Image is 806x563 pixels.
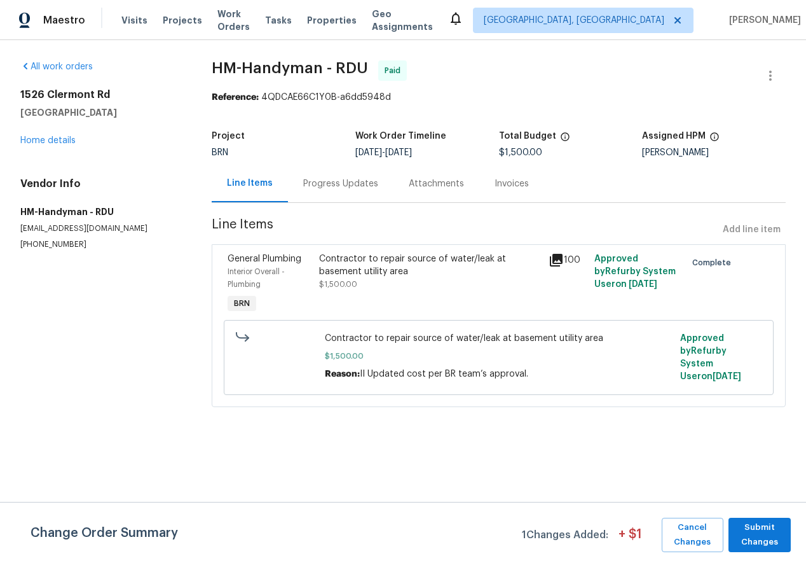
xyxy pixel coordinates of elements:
span: Approved by Refurby System User on [680,334,741,381]
span: Visits [121,14,147,27]
span: Approved by Refurby System User on [594,254,676,289]
h2: 1526 Clermont Rd [20,88,181,101]
span: - [355,148,412,157]
span: [DATE] [385,148,412,157]
span: Line Items [212,218,718,242]
h5: Assigned HPM [642,132,706,141]
span: Paid [385,64,406,77]
div: Progress Updates [303,177,378,190]
span: The hpm assigned to this work order. [709,132,720,148]
span: Work Orders [217,8,250,33]
h5: Total Budget [499,132,556,141]
span: $1,500.00 [499,148,542,157]
h4: Vendor Info [20,177,181,190]
h5: Work Order Timeline [355,132,446,141]
div: 4QDCAE66C1Y0B-a6dd5948d [212,91,786,104]
span: Properties [307,14,357,27]
div: [PERSON_NAME] [642,148,786,157]
span: BRN [212,148,228,157]
span: Reason: [325,370,360,379]
span: HM-Handyman - RDU [212,60,368,76]
span: The total cost of line items that have been proposed by Opendoor. This sum includes line items th... [560,132,570,148]
span: $1,500.00 [325,350,673,363]
span: Tasks [265,16,292,25]
span: Projects [163,14,202,27]
p: [EMAIL_ADDRESS][DOMAIN_NAME] [20,223,181,234]
span: [PERSON_NAME] [724,14,801,27]
p: [PHONE_NUMBER] [20,239,181,250]
span: [DATE] [355,148,382,157]
a: All work orders [20,62,93,71]
div: Contractor to repair source of water/leak at basement utility area [319,253,540,278]
span: [GEOGRAPHIC_DATA], [GEOGRAPHIC_DATA] [484,14,664,27]
div: Invoices [495,177,529,190]
span: Geo Assignments [372,8,433,33]
div: Attachments [409,177,464,190]
span: General Plumbing [228,254,301,263]
span: Maestro [43,14,85,27]
span: Interior Overall - Plumbing [228,268,285,288]
span: Complete [692,256,736,269]
h5: Project [212,132,245,141]
h5: [GEOGRAPHIC_DATA] [20,106,181,119]
a: Home details [20,136,76,145]
div: Line Items [227,177,273,190]
span: [DATE] [629,280,657,289]
b: Reference: [212,93,259,102]
span: BRN [229,297,255,310]
span: $1,500.00 [319,281,357,288]
span: Contractor to repair source of water/leak at basement utility area [325,332,673,345]
span: [DATE] [713,372,741,381]
span: II Updated cost per BR team’s approval. [360,370,528,379]
div: 100 [549,253,587,268]
h5: HM-Handyman - RDU [20,205,181,218]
